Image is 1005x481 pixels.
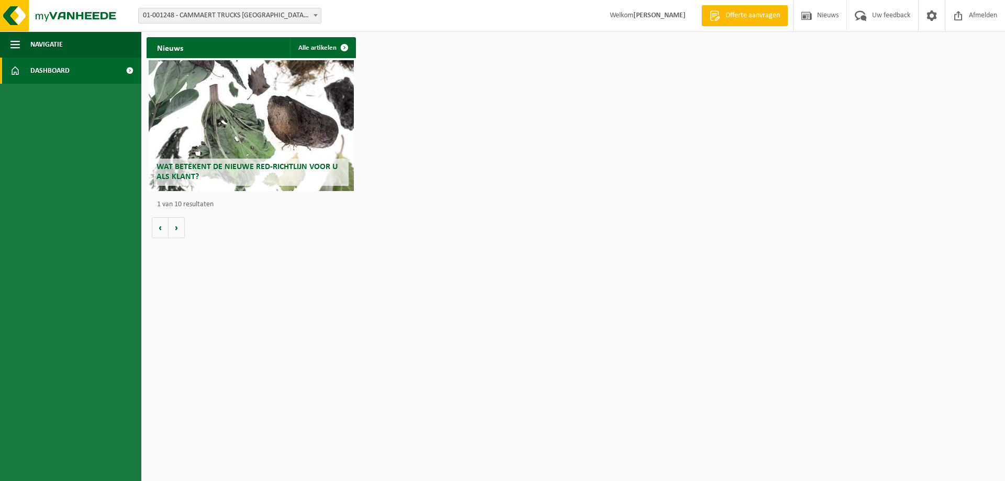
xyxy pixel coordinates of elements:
[149,60,354,191] a: Wat betekent de nieuwe RED-richtlijn voor u als klant?
[633,12,686,19] strong: [PERSON_NAME]
[30,58,70,84] span: Dashboard
[152,217,169,238] button: Vorige
[139,8,321,23] span: 01-001248 - CAMMAERT TRUCKS ANTWERPEN NV - ANTWERPEN
[157,163,338,181] span: Wat betekent de nieuwe RED-richtlijn voor u als klant?
[147,37,194,58] h2: Nieuws
[157,201,351,208] p: 1 van 10 resultaten
[169,217,185,238] button: Volgende
[30,31,63,58] span: Navigatie
[138,8,321,24] span: 01-001248 - CAMMAERT TRUCKS ANTWERPEN NV - ANTWERPEN
[723,10,783,21] span: Offerte aanvragen
[290,37,355,58] a: Alle artikelen
[701,5,788,26] a: Offerte aanvragen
